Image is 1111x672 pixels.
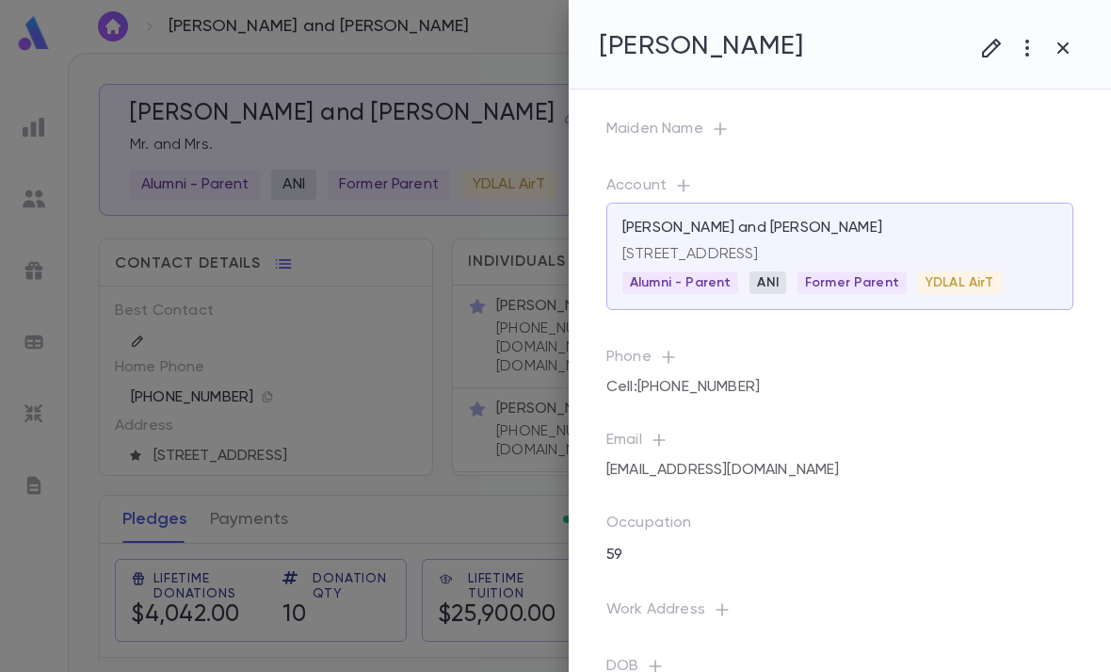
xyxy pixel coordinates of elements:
p: [PERSON_NAME] and [PERSON_NAME] [622,219,882,238]
p: Occupation [606,514,1073,540]
p: [STREET_ADDRESS] [622,245,1057,264]
span: YDLAL AirT [918,275,1002,290]
p: Work Address [606,600,1073,627]
p: Email [606,431,1073,457]
span: ANI [749,275,785,290]
div: Cell : [PHONE_NUMBER] [606,370,760,404]
h4: [PERSON_NAME] [599,30,803,62]
p: 59 [595,540,634,570]
div: [EMAIL_ADDRESS][DOMAIN_NAME] [606,453,839,487]
p: Account [606,176,1073,203]
p: Phone [606,348,1073,374]
span: Former Parent [797,275,907,290]
span: Alumni - Parent [622,275,738,290]
p: Maiden Name [606,120,1073,146]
